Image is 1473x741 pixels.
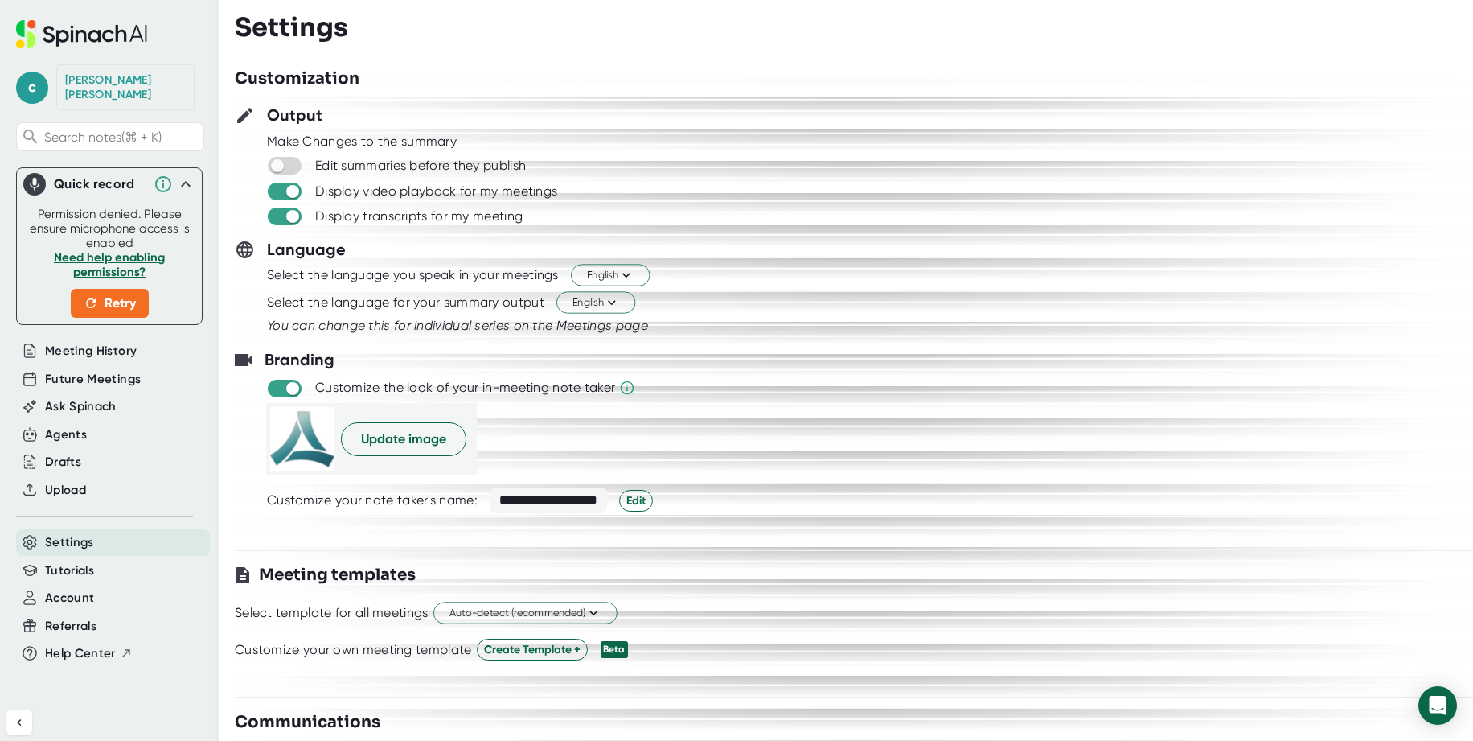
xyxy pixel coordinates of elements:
button: English [571,265,650,286]
span: Search notes (⌘ + K) [44,130,199,145]
span: c [16,72,48,104]
div: Edit summaries before they publish [315,158,526,174]
span: Auto-detect (recommended) [449,606,601,621]
button: English [556,292,635,314]
button: Meeting History [45,342,137,360]
span: Update image [361,430,446,449]
button: Help Center [45,644,133,663]
div: Open Intercom Messenger [1418,686,1457,725]
span: English [572,295,619,311]
button: Future Meetings [45,370,141,389]
div: Select the language for your summary output [267,294,544,311]
button: Meetings [556,316,613,336]
button: Create Template + [477,639,588,661]
img: picture [270,407,334,471]
span: Help Center [45,644,116,663]
span: Retry [84,294,136,313]
div: Permission denied. Please ensure microphone access is enabled [27,207,192,318]
div: Display transcripts for my meeting [315,208,523,224]
button: Collapse sidebar [6,710,32,735]
button: Account [45,589,94,607]
button: Referrals [45,617,96,636]
button: Auto-detect (recommended) [433,603,618,624]
button: Ask Spinach [45,397,117,416]
div: Select the language you speak in your meetings [267,267,559,283]
h3: Meeting templates [259,563,416,587]
div: Customize your own meeting template [235,642,472,658]
h3: Customization [235,67,359,91]
button: Retry [71,289,149,318]
button: Upload [45,481,86,500]
button: Tutorials [45,562,94,580]
div: Beta [601,641,628,658]
h3: Branding [265,348,334,372]
h3: Language [267,237,346,261]
button: Drafts [45,453,81,471]
span: Meetings [556,318,613,333]
button: Edit [619,490,653,512]
h3: Output [267,103,322,127]
div: Customize the look of your in-meeting note taker [315,380,615,396]
div: Carl Pfeiffer [65,73,186,101]
span: English [587,268,634,283]
a: Need help enabling permissions? [54,250,165,279]
span: Edit [626,492,646,509]
div: Make Changes to the summary [267,134,1473,150]
div: Select template for all meetings [235,605,429,621]
span: Create Template + [484,641,581,658]
h3: Communications [235,710,380,735]
button: Settings [45,533,94,552]
button: Agents [45,426,87,444]
button: Update image [341,422,466,456]
i: You can change this for individual series on the page [267,318,648,333]
div: Display video playback for my meetings [315,183,557,200]
div: Customize your note taker's name: [267,492,478,508]
div: Quick record [23,168,195,200]
div: Quick record [54,176,146,192]
h3: Settings [235,12,348,43]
